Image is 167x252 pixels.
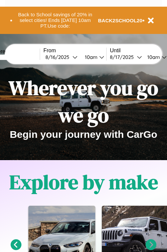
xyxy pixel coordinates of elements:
h1: Explore by make [9,168,158,196]
div: 8 / 16 / 2025 [45,54,72,60]
b: BACK2SCHOOL20 [98,18,143,23]
button: 8/16/2025 [43,54,79,61]
button: 10am [79,54,106,61]
div: 8 / 17 / 2025 [110,54,137,60]
label: From [43,48,106,54]
button: Back to School savings of 20% in select cities! Ends [DATE] 10am PT.Use code: [12,10,98,31]
div: 10am [144,54,162,60]
div: 10am [81,54,99,60]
